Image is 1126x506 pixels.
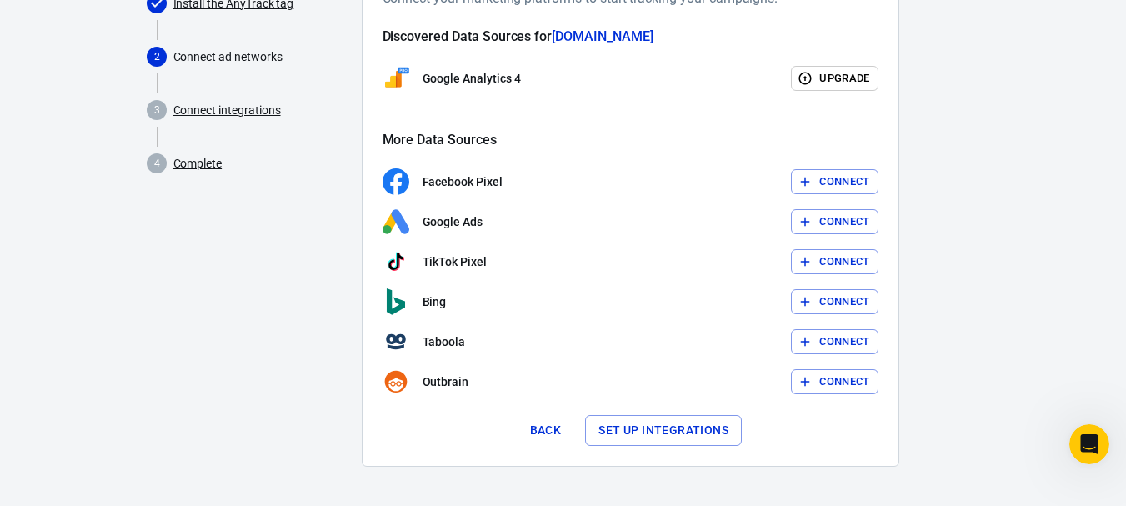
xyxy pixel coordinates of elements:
[791,169,878,195] button: Connect
[423,253,487,271] p: TikTok Pixel
[423,213,483,231] p: Google Ads
[585,415,742,446] button: Set up integrations
[423,293,447,311] p: Bing
[383,28,878,45] h5: Discovered Data Sources for
[173,48,348,66] p: Connect ad networks
[791,369,878,395] button: Connect
[791,289,878,315] button: Connect
[552,28,653,44] span: [DOMAIN_NAME]
[791,66,878,92] button: Upgrade
[173,102,281,119] a: Connect integrations
[423,333,466,351] p: Taboola
[153,158,159,169] text: 4
[153,51,159,63] text: 2
[791,329,878,355] button: Connect
[423,373,469,391] p: Outbrain
[791,249,878,275] button: Connect
[1069,424,1109,464] iframe: Intercom live chat
[518,415,572,446] button: Back
[423,70,521,88] p: Google Analytics 4
[153,104,159,116] text: 3
[173,155,223,173] a: Complete
[791,209,878,235] button: Connect
[383,132,878,148] h5: More Data Sources
[423,173,503,191] p: Facebook Pixel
